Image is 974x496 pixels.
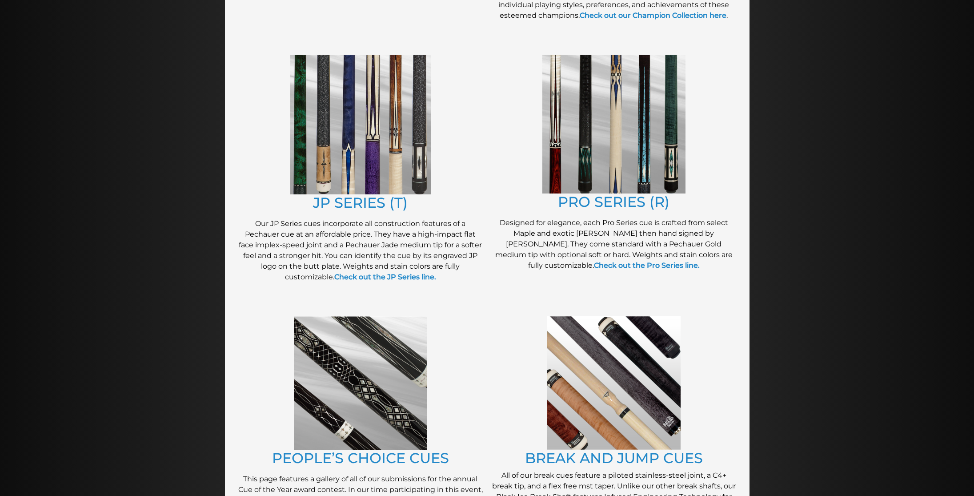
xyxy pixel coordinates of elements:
a: JP SERIES (T) [313,194,408,211]
a: BREAK AND JUMP CUES [525,449,703,467]
a: Check out our Champion Collection here [580,11,726,20]
p: Our JP Series cues incorporate all construction features of a Pechauer cue at an affordable price... [238,218,483,282]
p: Designed for elegance, each Pro Series cue is crafted from select Maple and exotic [PERSON_NAME] ... [492,218,736,271]
a: Check out the JP Series line. [334,273,436,281]
a: PEOPLE’S CHOICE CUES [272,449,449,467]
a: Check out the Pro Series line. [594,261,700,270]
a: PRO SERIES (R) [558,193,669,210]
